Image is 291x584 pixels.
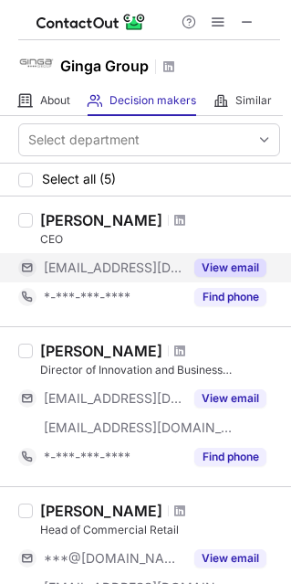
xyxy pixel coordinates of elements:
[40,211,162,229] div: [PERSON_NAME]
[36,11,146,33] img: ContactOut v5.3.10
[40,502,162,520] div: [PERSON_NAME]
[60,55,149,77] h1: Ginga Group
[194,288,266,306] button: Reveal Button
[44,260,183,276] span: [EMAIL_ADDRESS][DOMAIN_NAME]
[194,259,266,277] button: Reveal Button
[40,522,280,538] div: Head of Commercial Retail
[235,93,272,108] span: Similar
[44,419,234,436] span: [EMAIL_ADDRESS][DOMAIN_NAME]
[40,342,162,360] div: [PERSON_NAME]
[109,93,196,108] span: Decision makers
[28,131,140,149] div: Select department
[44,390,183,407] span: [EMAIL_ADDRESS][DOMAIN_NAME]
[40,93,70,108] span: About
[194,389,266,408] button: Reveal Button
[40,362,280,378] div: Director of Innovation and Business Development
[18,45,55,81] img: c12518c7ad40a1b4f6a755dadaba4c01
[40,231,280,248] div: CEO
[194,549,266,568] button: Reveal Button
[42,172,116,186] span: Select all (5)
[44,550,183,567] span: ***@[DOMAIN_NAME]
[194,448,266,466] button: Reveal Button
